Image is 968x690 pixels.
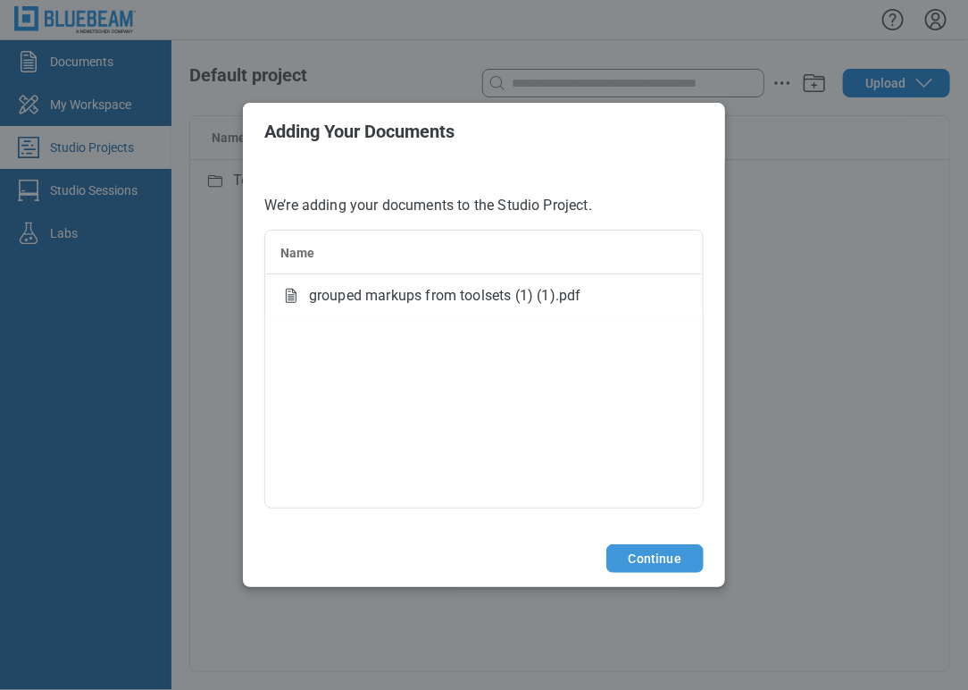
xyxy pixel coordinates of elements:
p: We’re adding your documents to the Studio Project. [264,196,704,215]
table: bb-data-table [265,231,703,317]
span: grouped markups from toolsets (1) (1).pdf [309,285,581,307]
button: Continue [606,544,704,573]
h2: Adding Your Documents [264,122,704,141]
div: Name [280,244,688,262]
